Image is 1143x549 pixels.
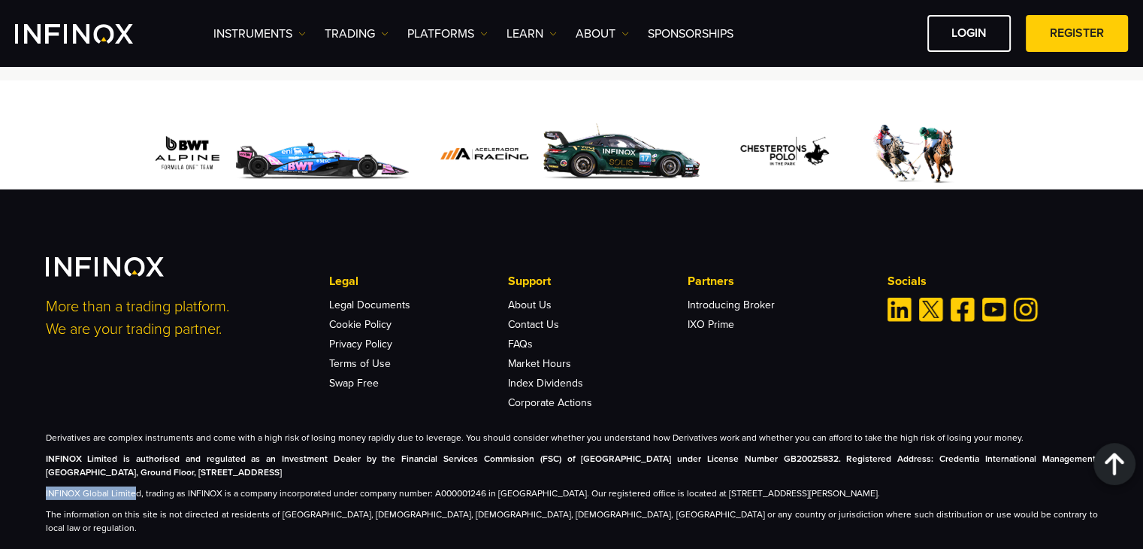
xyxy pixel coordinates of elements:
[46,508,1098,535] p: The information on this site is not directed at residents of [GEOGRAPHIC_DATA], [DEMOGRAPHIC_DATA...
[1014,298,1038,322] a: Instagram
[329,318,392,331] a: Cookie Policy
[951,298,975,322] a: Facebook
[887,298,912,322] a: Linkedin
[329,299,410,311] a: Legal Documents
[46,487,1098,500] p: INFINOX Global Limited, trading as INFINOX is a company incorporated under company number: A00000...
[506,25,557,43] a: Learn
[329,338,392,350] a: Privacy Policy
[982,298,1006,322] a: Youtube
[927,15,1011,52] a: LOGIN
[508,318,559,331] a: Contact Us
[46,431,1098,444] p: Derivatives are complex instruments and come with a high risk of losing money rapidly due to leve...
[46,296,309,341] p: More than a trading platform. We are your trading partner.
[329,357,391,370] a: Terms of Use
[688,299,775,311] a: Introducing Broker
[325,25,389,43] a: TRADING
[213,25,306,43] a: Instruments
[1026,15,1128,52] a: REGISTER
[508,338,533,350] a: FAQs
[329,272,508,290] p: Legal
[508,377,583,390] a: Index Dividends
[508,357,571,370] a: Market Hours
[576,25,629,43] a: ABOUT
[508,299,552,311] a: About Us
[15,24,168,44] a: INFINOX Logo
[688,318,734,331] a: IXO Prime
[329,377,379,390] a: Swap Free
[887,272,1098,290] p: Socials
[46,453,1098,478] strong: INFINOX Limited is authorised and regulated as an Investment Dealer by the Financial Services Com...
[407,25,488,43] a: PLATFORMS
[648,25,733,43] a: SPONSORSHIPS
[508,272,687,290] p: Support
[508,396,592,409] a: Corporate Actions
[688,272,866,290] p: Partners
[919,298,943,322] a: Twitter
